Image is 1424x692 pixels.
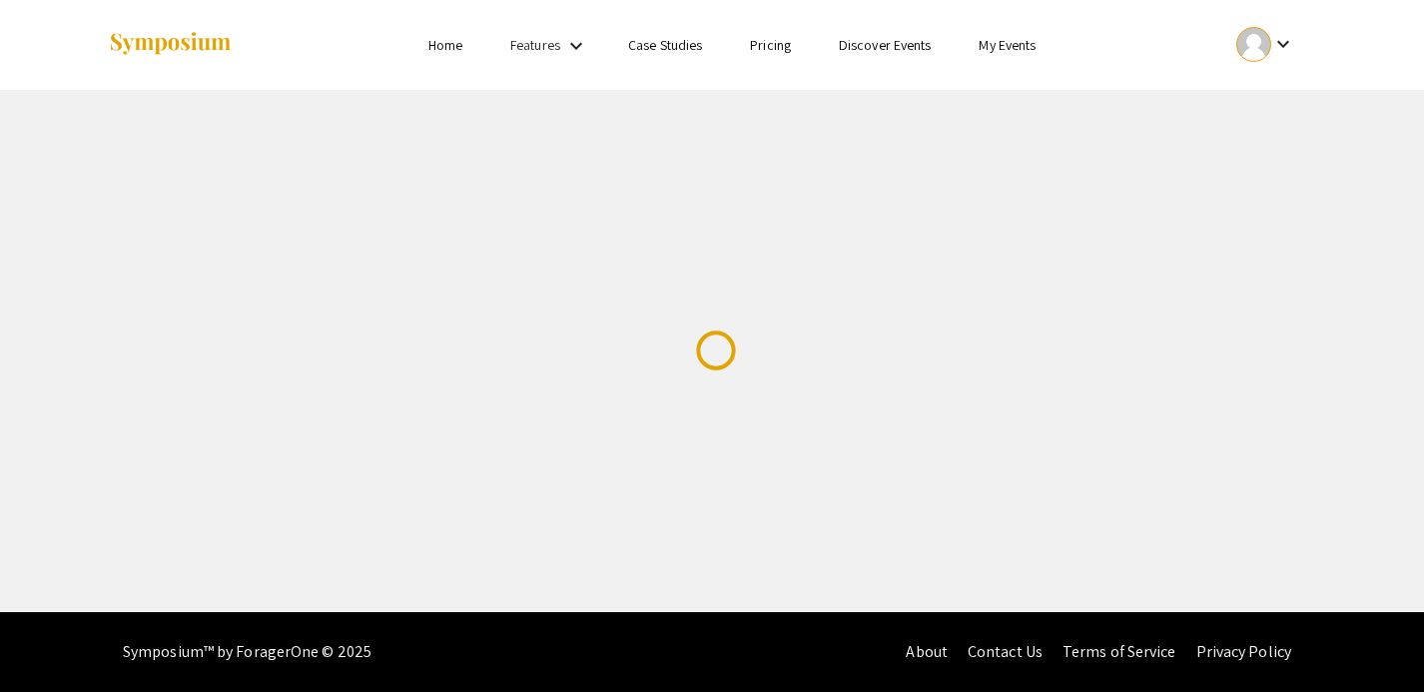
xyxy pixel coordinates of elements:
a: Discover Events [839,36,932,54]
a: Home [428,36,462,54]
a: Case Studies [628,36,702,54]
a: My Events [979,36,1036,54]
a: Contact Us [968,641,1043,662]
mat-icon: Expand account dropdown [1271,32,1295,56]
a: Terms of Service [1063,641,1176,662]
a: Privacy Policy [1196,641,1291,662]
a: Pricing [750,36,791,54]
div: Symposium™ by ForagerOne © 2025 [123,612,371,692]
a: About [906,641,948,662]
mat-icon: Expand Features list [564,34,588,58]
button: Expand account dropdown [1215,22,1316,67]
img: Symposium by ForagerOne [108,31,233,58]
a: Features [510,36,560,54]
